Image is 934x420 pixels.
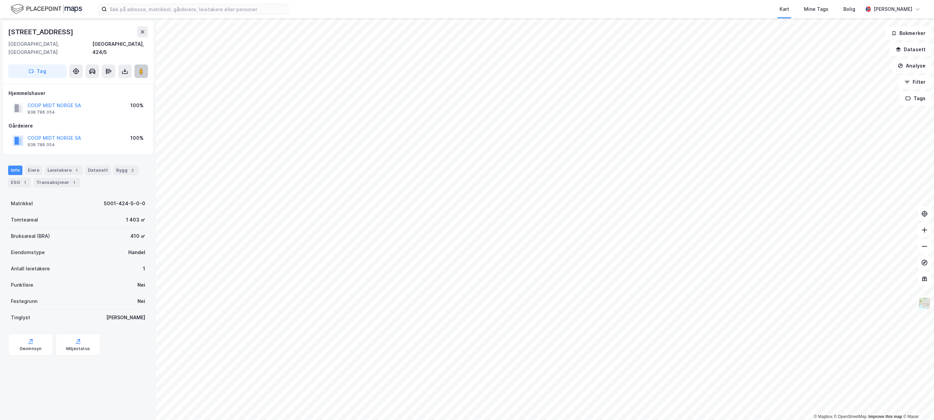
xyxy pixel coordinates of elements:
div: 938 786 054 [27,110,55,115]
div: [STREET_ADDRESS] [8,26,75,37]
div: Kontrollprogram for chat [900,387,934,420]
div: 410 ㎡ [130,232,145,240]
button: Tag [8,64,67,78]
div: Miljøstatus [66,346,90,351]
iframe: Chat Widget [900,387,934,420]
div: Datasett [85,166,111,175]
div: Hjemmelshaver [8,89,148,97]
div: [GEOGRAPHIC_DATA], 424/5 [92,40,148,56]
div: [GEOGRAPHIC_DATA], [GEOGRAPHIC_DATA] [8,40,92,56]
img: logo.f888ab2527a4732fd821a326f86c7f29.svg [11,3,82,15]
button: Datasett [890,43,931,56]
div: 100% [130,134,144,142]
div: 1 [71,179,77,186]
div: Punktleie [11,281,33,289]
a: OpenStreetMap [834,414,867,419]
div: Bruksareal (BRA) [11,232,50,240]
div: Bolig [843,5,855,13]
div: Eiendomstype [11,248,45,256]
div: Tomteareal [11,216,38,224]
input: Søk på adresse, matrikkel, gårdeiere, leietakere eller personer [107,4,288,14]
div: Festegrunn [11,297,37,305]
a: Improve this map [868,414,902,419]
div: 1 [73,167,80,174]
div: 1 [143,265,145,273]
div: Mine Tags [804,5,828,13]
div: Info [8,166,22,175]
div: Gårdeiere [8,122,148,130]
div: Leietakere [45,166,82,175]
button: Bokmerker [885,26,931,40]
div: Eiere [25,166,42,175]
div: ESG [8,178,31,187]
button: Analyse [892,59,931,73]
div: 938 786 054 [27,142,55,148]
div: Handel [128,248,145,256]
div: 1 403 ㎡ [126,216,145,224]
div: 5001-424-5-0-0 [104,199,145,208]
button: Filter [899,75,931,89]
div: Matrikkel [11,199,33,208]
div: 2 [129,167,136,174]
button: Tags [900,92,931,105]
a: Mapbox [814,414,833,419]
div: [PERSON_NAME] [106,313,145,322]
div: Tinglyst [11,313,30,322]
div: Geoinnsyn [20,346,42,351]
div: Kart [780,5,789,13]
div: Bygg [113,166,138,175]
div: 100% [130,101,144,110]
img: Z [918,297,931,310]
div: [PERSON_NAME] [874,5,912,13]
div: Nei [137,297,145,305]
div: 1 [21,179,28,186]
div: Transaksjoner [34,178,80,187]
div: Nei [137,281,145,289]
div: Antall leietakere [11,265,50,273]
